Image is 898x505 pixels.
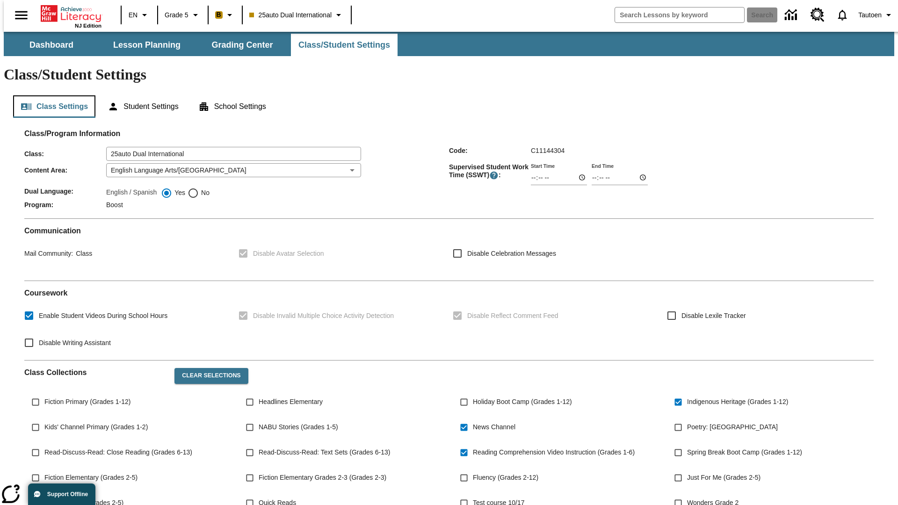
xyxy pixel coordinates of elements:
[24,188,106,195] span: Dual Language :
[467,311,558,321] span: Disable Reflect Comment Feed
[531,147,565,154] span: C11144304
[779,2,805,28] a: Data Center
[172,188,185,198] span: Yes
[73,250,92,257] span: Class
[199,188,210,198] span: No
[24,201,106,209] span: Program :
[259,473,386,483] span: Fiction Elementary Grades 2-3 (Grades 2-3)
[531,162,555,169] label: Start Time
[129,10,138,20] span: EN
[44,473,138,483] span: Fiction Elementary (Grades 2-5)
[39,338,111,348] span: Disable Writing Assistant
[7,1,35,29] button: Open side menu
[4,32,894,56] div: SubNavbar
[4,66,894,83] h1: Class/Student Settings
[855,7,898,23] button: Profile/Settings
[13,95,95,118] button: Class Settings
[100,34,194,56] button: Lesson Planning
[489,171,499,180] button: Supervised Student Work Time is the timeframe when students can take LevelSet and when lessons ar...
[106,201,123,209] span: Boost
[106,147,361,161] input: Class
[106,163,361,177] div: English Language Arts/[GEOGRAPHIC_DATA]
[211,7,239,23] button: Boost Class color is peach. Change class color
[24,250,73,257] span: Mail Community :
[24,150,106,158] span: Class :
[592,162,614,169] label: End Time
[259,447,390,457] span: Read-Discuss-Read: Text Sets (Grades 6-13)
[687,473,760,483] span: Just For Me (Grades 2-5)
[24,226,874,273] div: Communication
[174,368,248,384] button: Clear Selections
[449,163,531,180] span: Supervised Student Work Time (SSWT) :
[687,447,802,457] span: Spring Break Boot Camp (Grades 1-12)
[44,422,148,432] span: Kids' Channel Primary (Grades 1-2)
[24,166,106,174] span: Content Area :
[24,368,167,377] h2: Class Collections
[191,95,274,118] button: School Settings
[165,10,188,20] span: Grade 5
[41,3,101,29] div: Home
[858,10,882,20] span: Tautoen
[805,2,830,28] a: Resource Center, Will open in new tab
[44,447,192,457] span: Read-Discuss-Read: Close Reading (Grades 6-13)
[196,34,289,56] button: Grading Center
[47,491,88,498] span: Support Offline
[246,7,348,23] button: Class: 25auto Dual International, Select your class
[4,34,398,56] div: SubNavbar
[253,311,394,321] span: Disable Invalid Multiple Choice Activity Detection
[24,226,874,235] h2: Communication
[249,10,332,20] span: 25auto Dual International
[615,7,744,22] input: search field
[467,249,556,259] span: Disable Celebration Messages
[473,397,572,407] span: Holiday Boot Camp (Grades 1-12)
[106,188,157,199] label: English / Spanish
[259,397,323,407] span: Headlines Elementary
[681,311,746,321] span: Disable Lexile Tracker
[100,95,186,118] button: Student Settings
[830,3,855,27] a: Notifications
[473,473,538,483] span: Fluency (Grades 2-12)
[291,34,398,56] button: Class/Student Settings
[24,289,874,353] div: Coursework
[687,422,778,432] span: Poetry: [GEOGRAPHIC_DATA]
[24,138,874,211] div: Class/Program Information
[124,7,154,23] button: Language: EN, Select a language
[449,147,531,154] span: Code :
[259,422,338,432] span: NABU Stories (Grades 1-5)
[687,397,788,407] span: Indigenous Heritage (Grades 1-12)
[41,4,101,23] a: Home
[39,311,167,321] span: Enable Student Videos During School Hours
[24,129,874,138] h2: Class/Program Information
[161,7,205,23] button: Grade: Grade 5, Select a grade
[28,483,95,505] button: Support Offline
[473,447,635,457] span: Reading Comprehension Video Instruction (Grades 1-6)
[75,23,101,29] span: NJ Edition
[253,249,324,259] span: Disable Avatar Selection
[217,9,221,21] span: B
[473,422,515,432] span: News Channel
[13,95,885,118] div: Class/Student Settings
[24,289,874,297] h2: Course work
[44,397,130,407] span: Fiction Primary (Grades 1-12)
[5,34,98,56] button: Dashboard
